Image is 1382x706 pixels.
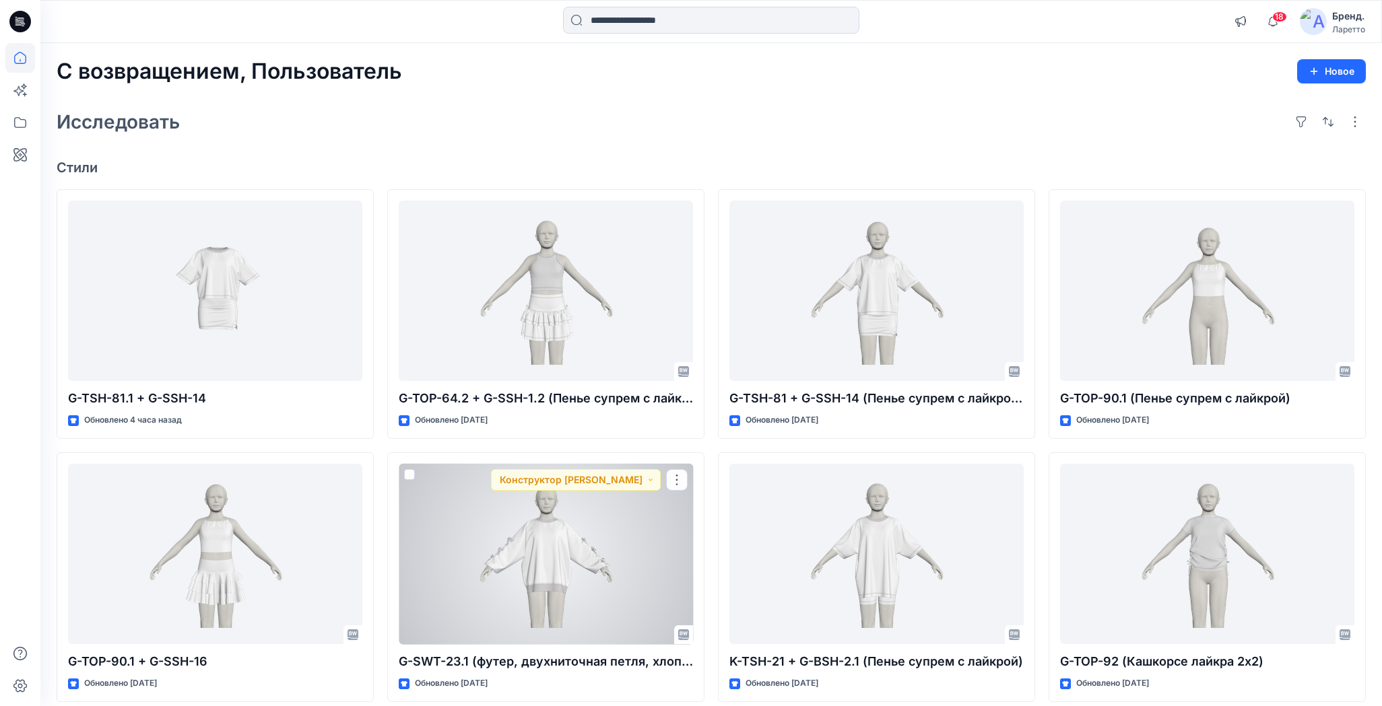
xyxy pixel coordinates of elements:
[84,415,182,425] ya-tr-span: Обновлено 4 часа назад
[1300,8,1327,35] img: аватар
[57,110,180,133] ya-tr-span: Исследовать
[399,201,693,382] a: G-TOP-64.2 + G-SSH-1.2 (Пенье супрем с лайкрой + Кашкорсе 2*2)
[729,654,1023,668] ya-tr-span: K-TSH-21 + G-BSH-2.1 (Пенье супрем с лайкрой)
[1060,464,1354,645] a: G-TOP-92 (Кашкорсе лайкра 2х2)
[399,464,693,645] a: G-SWT-23.1 (футер, двухниточная петля, хлопок 92 %, эластан 8 %)
[1060,391,1290,405] ya-tr-span: G-TOP-90.1 (Пенье супрем с лайкрой)
[1332,24,1365,34] ya-tr-span: Ларетто
[68,652,362,671] p: G-TOP-90.1 + G-SSH-16
[1332,10,1364,22] ya-tr-span: Бренд.
[1297,59,1366,83] button: Новое
[57,58,402,84] ya-tr-span: С возвращением, Пользователь
[415,415,488,425] ya-tr-span: Обновлено [DATE]
[1076,676,1149,691] p: Обновлено [DATE]
[746,676,818,691] p: Обновлено [DATE]
[399,652,693,671] p: G-SWT-23.1 (футер, двухниточная петля, хлопок 92 %, эластан 8 %)
[415,676,488,691] p: Обновлено [DATE]
[68,201,362,382] a: G-TSH-81.1 + G-SSH-14
[1272,11,1287,22] span: 18
[68,464,362,645] a: G-TOP-90.1 + G-SSH-16
[746,413,818,427] p: Обновлено [DATE]
[1060,654,1263,668] ya-tr-span: G-TOP-92 (Кашкорсе лайкра 2х2)
[68,389,362,408] p: G-TSH-81.1 + G-SSH-14
[84,678,157,688] ya-tr-span: Обновлено [DATE]
[399,389,693,408] p: G-TOP-64.2 + G-SSH-1.2 (Пенье супрем с лайкрой + Кашкорсе 2*2)
[729,464,1024,645] a: K-TSH-21 + G-BSH-2.1 (Пенье супрем с лайкрой)
[729,391,1090,405] ya-tr-span: G-TSH-81 + G-SSH-14 (Пенье супрем с лайкрой + Бифлекс)
[57,160,98,176] ya-tr-span: Стили
[1076,413,1149,427] p: Обновлено [DATE]
[729,201,1024,382] a: G-TSH-81 + G-SSH-14 (Пенье супрем с лайкрой + Бифлекс)
[1060,201,1354,382] a: G-TOP-90.1 (Пенье супрем с лайкрой)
